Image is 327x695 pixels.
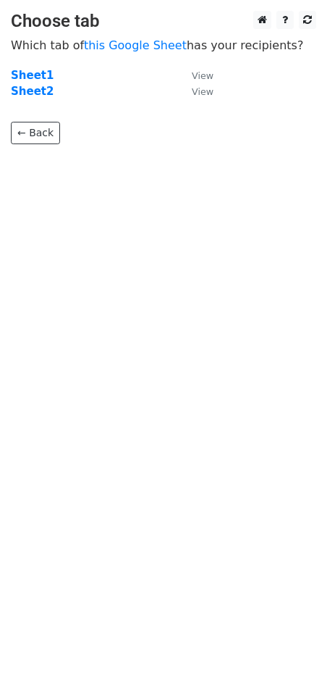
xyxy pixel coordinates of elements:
[11,38,316,53] p: Which tab of has your recipients?
[192,70,213,81] small: View
[177,69,213,82] a: View
[11,11,316,32] h3: Choose tab
[84,38,187,52] a: this Google Sheet
[11,69,54,82] a: Sheet1
[192,86,213,97] small: View
[11,122,60,144] a: ← Back
[177,85,213,98] a: View
[11,85,54,98] a: Sheet2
